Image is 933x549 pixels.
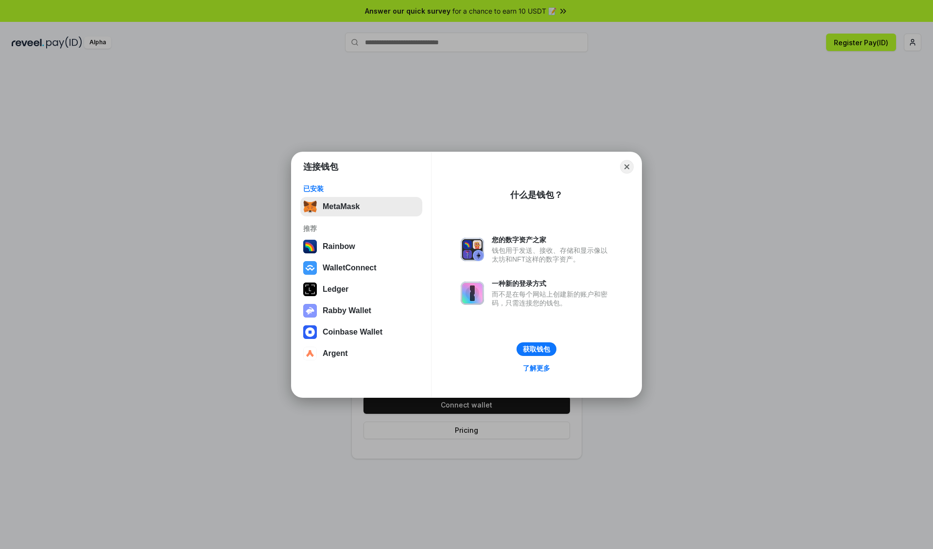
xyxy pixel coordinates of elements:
[492,279,612,288] div: 一种新的登录方式
[517,342,556,356] button: 获取钱包
[523,345,550,354] div: 获取钱包
[323,264,377,272] div: WalletConnect
[303,224,419,233] div: 推荐
[461,238,484,261] img: svg+xml,%3Csvg%20xmlns%3D%22http%3A%2F%2Fwww.w3.org%2F2000%2Fsvg%22%20fill%3D%22none%22%20viewBox...
[300,258,422,278] button: WalletConnect
[300,280,422,299] button: Ledger
[323,202,360,211] div: MetaMask
[300,301,422,320] button: Rabby Wallet
[300,322,422,342] button: Coinbase Wallet
[620,160,634,174] button: Close
[303,304,317,318] img: svg+xml,%3Csvg%20xmlns%3D%22http%3A%2F%2Fwww.w3.org%2F2000%2Fsvg%22%20fill%3D%22none%22%20viewBox...
[303,347,317,360] img: svg+xml,%3Csvg%20width%3D%2228%22%20height%3D%2228%22%20viewBox%3D%220%200%2028%2028%22%20fill%3D...
[303,161,338,173] h1: 连接钱包
[303,184,419,193] div: 已安装
[492,290,612,307] div: 而不是在每个网站上创建新的账户和密码，只需连接您的钱包。
[303,325,317,339] img: svg+xml,%3Csvg%20width%3D%2228%22%20height%3D%2228%22%20viewBox%3D%220%200%2028%2028%22%20fill%3D...
[303,283,317,296] img: svg+xml,%3Csvg%20xmlns%3D%22http%3A%2F%2Fwww.w3.org%2F2000%2Fsvg%22%20width%3D%2228%22%20height%3...
[323,285,348,294] div: Ledger
[300,197,422,216] button: MetaMask
[492,246,612,264] div: 钱包用于发送、接收、存储和显示像以太坊和NFT这样的数字资产。
[323,328,382,336] div: Coinbase Wallet
[510,189,563,201] div: 什么是钱包？
[303,240,317,253] img: svg+xml,%3Csvg%20width%3D%22120%22%20height%3D%22120%22%20viewBox%3D%220%200%20120%20120%22%20fil...
[323,306,371,315] div: Rabby Wallet
[517,362,556,374] a: 了解更多
[303,261,317,275] img: svg+xml,%3Csvg%20width%3D%2228%22%20height%3D%2228%22%20viewBox%3D%220%200%2028%2028%22%20fill%3D...
[461,282,484,305] img: svg+xml,%3Csvg%20xmlns%3D%22http%3A%2F%2Fwww.w3.org%2F2000%2Fsvg%22%20fill%3D%22none%22%20viewBox...
[323,349,348,358] div: Argent
[323,242,355,251] div: Rainbow
[303,200,317,213] img: svg+xml,%3Csvg%20fill%3D%22none%22%20height%3D%2233%22%20viewBox%3D%220%200%2035%2033%22%20width%...
[300,344,422,363] button: Argent
[300,237,422,256] button: Rainbow
[492,235,612,244] div: 您的数字资产之家
[523,364,550,372] div: 了解更多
